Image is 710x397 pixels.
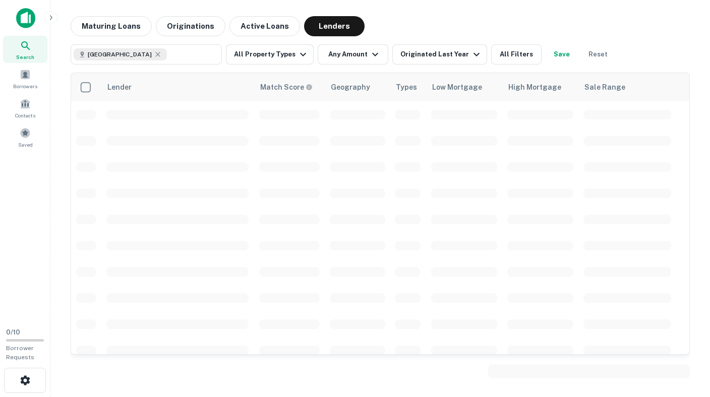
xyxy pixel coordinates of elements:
img: capitalize-icon.png [16,8,35,28]
div: Types [396,81,417,93]
th: High Mortgage [502,73,578,101]
h6: Match Score [260,82,311,93]
button: Active Loans [229,16,300,36]
button: Reset [582,44,614,64]
div: Originated Last Year [400,48,483,60]
div: High Mortgage [508,81,561,93]
button: Originated Last Year [392,44,487,64]
span: Saved [18,141,33,149]
span: Search [16,53,34,61]
a: Borrowers [3,65,47,92]
button: All Property Types [226,44,314,64]
button: Maturing Loans [71,16,152,36]
span: Borrowers [13,82,37,90]
span: 0 / 10 [6,328,20,336]
th: Capitalize uses an advanced AI algorithm to match your search with the best lender. The match sco... [254,73,325,101]
iframe: Chat Widget [660,316,710,365]
th: Types [390,73,426,101]
div: Capitalize uses an advanced AI algorithm to match your search with the best lender. The match sco... [260,82,313,93]
th: Geography [325,73,390,101]
span: Contacts [15,111,35,119]
button: Originations [156,16,225,36]
span: Borrower Requests [6,345,34,361]
button: Any Amount [318,44,388,64]
th: Sale Range [578,73,676,101]
th: Low Mortgage [426,73,502,101]
a: Saved [3,123,47,151]
span: [GEOGRAPHIC_DATA] [88,50,152,59]
button: Save your search to get updates of matches that match your search criteria. [546,44,578,64]
a: Search [3,36,47,63]
th: Lender [101,73,254,101]
div: Geography [331,81,370,93]
a: Contacts [3,94,47,121]
button: All Filters [491,44,542,64]
div: Low Mortgage [432,81,482,93]
div: Sale Range [584,81,625,93]
button: Lenders [304,16,365,36]
div: Lender [107,81,132,93]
